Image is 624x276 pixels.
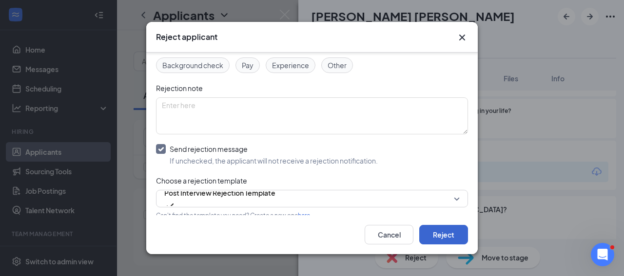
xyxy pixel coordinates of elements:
span: Other [328,60,347,71]
span: Choose a rejection template [156,176,247,185]
span: Rejection note [156,84,203,92]
span: Experience [272,60,309,71]
button: Cancel [365,225,413,244]
span: Can't find the template you need? Create a new one . [156,212,312,219]
span: Background check [162,60,223,71]
span: Post Interview Rejection Template [164,185,275,200]
a: here [298,212,310,219]
button: Close [456,32,468,43]
h3: Reject applicant [156,32,217,42]
span: Pay [242,60,253,71]
iframe: Intercom live chat [591,243,614,266]
button: Reject [419,225,468,244]
svg: Checkmark [164,200,176,212]
svg: Cross [456,32,468,43]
